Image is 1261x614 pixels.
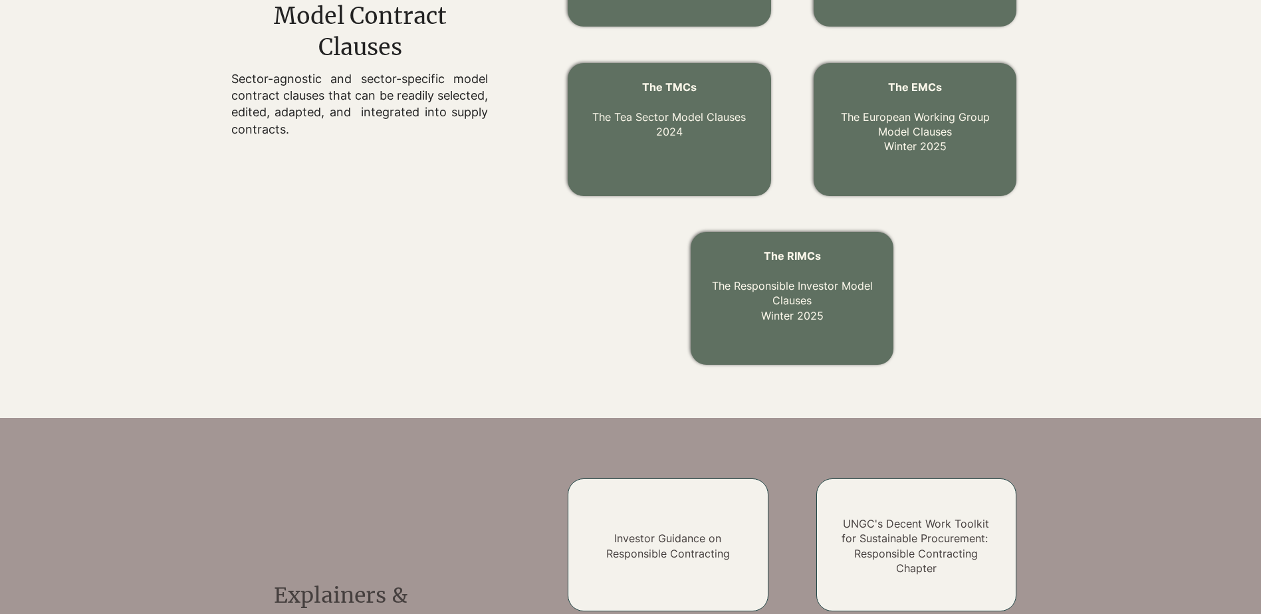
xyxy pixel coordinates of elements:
[764,249,821,262] span: The RIMCs
[712,249,873,322] a: The RIMCs The Responsible Investor Model ClausesWinter 2025
[606,532,730,560] a: Investor Guidance on Responsible Contracting
[841,80,990,153] a: The EMCs The European Working Group Model ClausesWinter 2025
[231,70,488,138] p: Sector-agnostic and sector-specific model contract clauses that can be readily selected, edited, ...
[888,80,942,94] span: The EMCs
[842,517,991,575] a: UNGC's Decent Work Toolkit for Sustainable Procurement: Responsible Contracting Chapter
[592,80,746,138] a: The TMCs The Tea Sector Model Clauses2024
[642,80,697,94] span: The TMCs
[274,2,447,62] span: Model Contract Clauses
